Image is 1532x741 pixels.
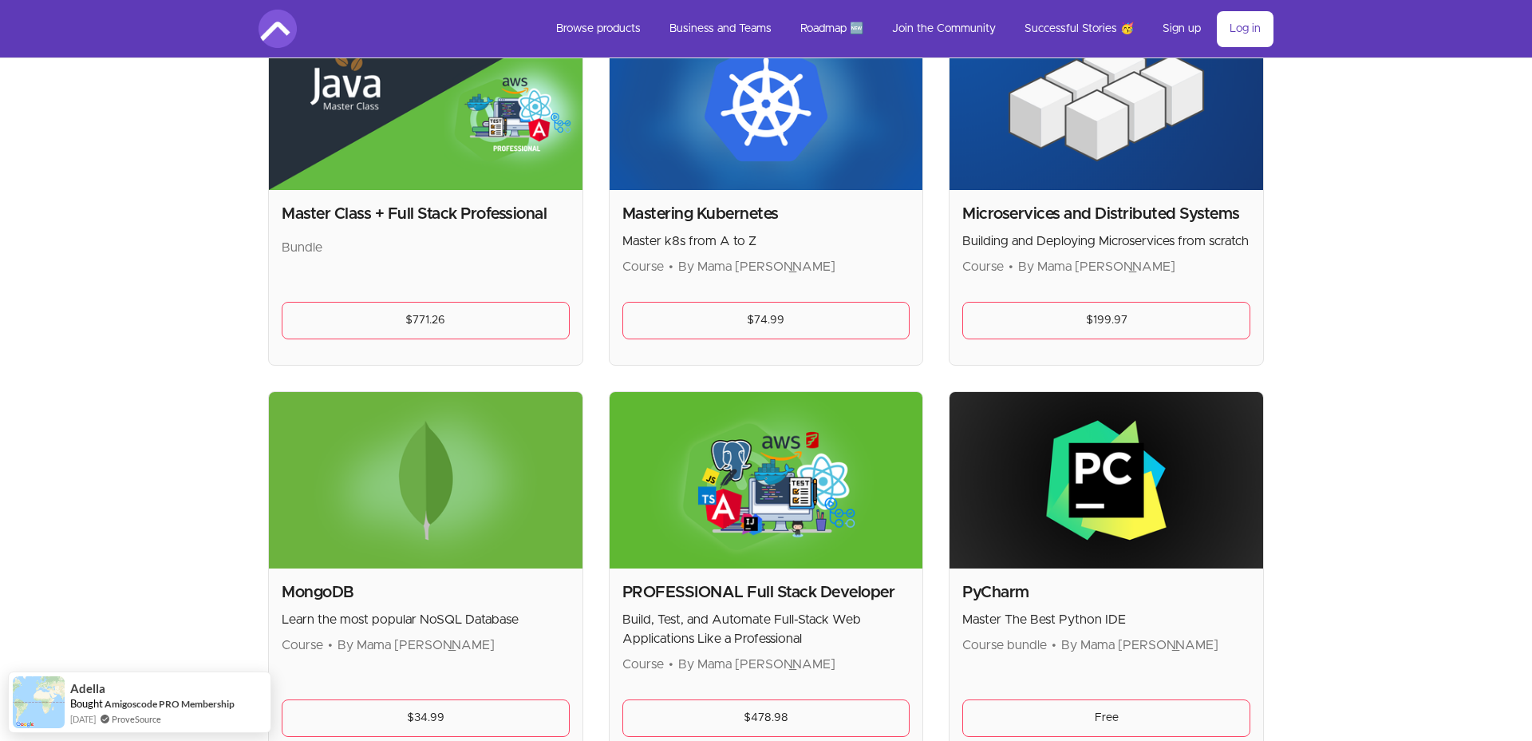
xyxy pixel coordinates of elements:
span: Course [282,639,323,652]
p: Build, Test, and Automate Full-Stack Web Applications Like a Professional [622,610,910,648]
a: Successful Stories 🥳 [1012,11,1147,47]
img: Product image for Mastering Kubernetes [610,14,923,190]
span: By Mama [PERSON_NAME] [338,639,495,652]
img: Product image for Master Class + Full Stack Professional [269,14,582,190]
span: • [328,639,333,652]
nav: Main [543,11,1273,47]
img: Product image for Microservices and Distributed Systems [950,14,1263,190]
span: • [1009,260,1013,273]
img: Amigoscode logo [259,10,297,48]
span: By Mama [PERSON_NAME] [1018,260,1175,273]
span: Course [962,260,1004,273]
a: $199.97 [962,302,1250,339]
span: Course [622,260,664,273]
span: Course [622,658,664,671]
a: ProveSource [112,712,161,726]
h2: Mastering Kubernetes [622,203,910,225]
p: Building and Deploying Microservices from scratch [962,232,1250,251]
span: By Mama [PERSON_NAME] [1061,639,1218,652]
a: Browse products [543,11,653,47]
h2: Master Class + Full Stack Professional [282,203,570,225]
a: Business and Teams [657,11,784,47]
h2: PyCharm [962,581,1250,604]
a: $74.99 [622,302,910,339]
img: Product image for PROFESSIONAL Full Stack Developer [610,392,923,569]
a: $478.98 [622,699,910,737]
p: Master k8s from A to Z [622,232,910,251]
span: Course bundle [962,639,1047,652]
span: By Mama [PERSON_NAME] [678,260,835,273]
a: Free [962,699,1250,737]
a: Sign up [1150,11,1214,47]
span: Adella [70,682,105,695]
span: • [669,260,673,273]
a: Roadmap 🆕 [788,11,876,47]
a: Log in [1217,11,1273,47]
span: Bundle [282,241,322,254]
img: Product image for PyCharm [950,392,1263,569]
a: $34.99 [282,699,570,737]
img: provesource social proof notification image [13,676,65,728]
span: By Mama [PERSON_NAME] [678,658,835,671]
p: Learn the most popular NoSQL Database [282,610,570,629]
h2: Microservices and Distributed Systems [962,203,1250,225]
h2: MongoDB [282,581,570,604]
p: Master The Best Python IDE [962,610,1250,629]
span: • [669,658,673,671]
span: • [1052,639,1056,652]
a: $771.26 [282,302,570,339]
h2: PROFESSIONAL Full Stack Developer [622,581,910,604]
span: [DATE] [70,712,96,726]
a: Join the Community [879,11,1009,47]
img: Product image for MongoDB [269,392,582,569]
span: Bought [70,697,103,710]
a: Amigoscode PRO Membership [105,698,235,710]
